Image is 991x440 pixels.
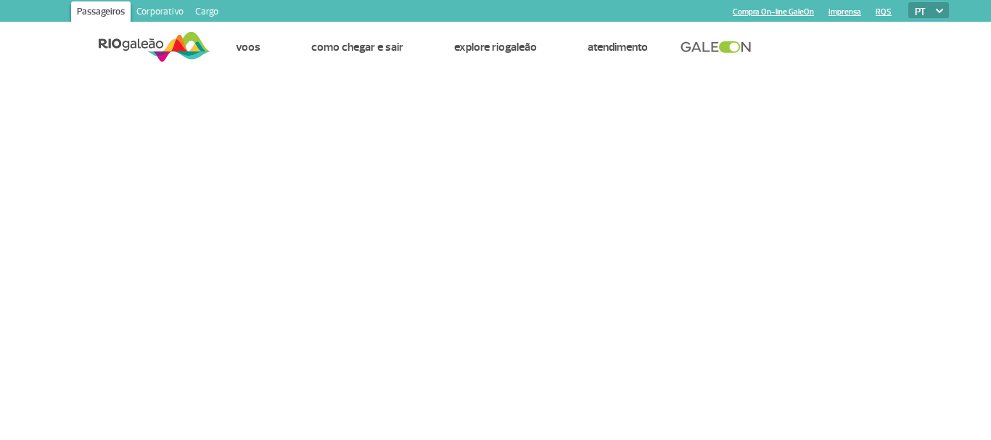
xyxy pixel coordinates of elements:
a: Cargo [189,1,224,25]
a: Corporativo [131,1,189,25]
a: Passageiros [71,1,131,25]
a: Atendimento [588,40,648,54]
a: RQS [876,7,892,17]
a: Explore RIOgaleão [454,40,537,54]
a: Compra On-line GaleOn [733,7,814,17]
a: Voos [236,40,260,54]
a: Como chegar e sair [311,40,403,54]
a: Imprensa [828,7,861,17]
